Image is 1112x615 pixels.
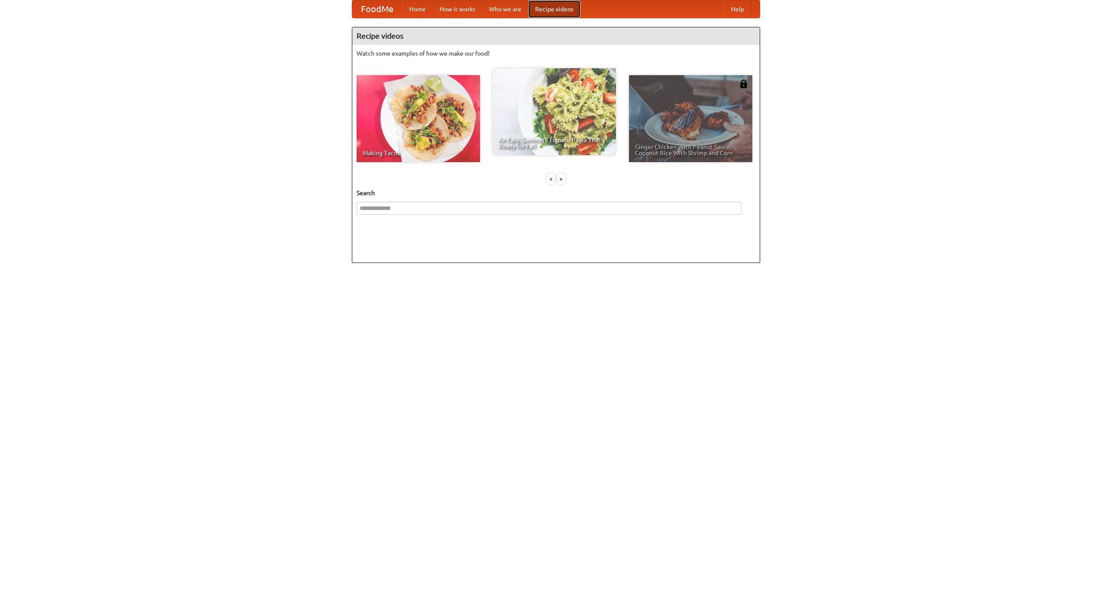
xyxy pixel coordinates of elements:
div: « [547,173,555,184]
div: » [557,173,565,184]
a: An Easy, Summery Tomato Pasta That's Ready for Fall [493,68,616,155]
a: FoodMe [352,0,402,18]
h4: Recipe videos [352,27,760,45]
img: 483408.png [739,80,748,88]
a: Making Tacos [357,75,480,162]
a: How it works [433,0,482,18]
p: Watch some examples of how we make our food! [357,49,755,58]
span: An Easy, Summery Tomato Pasta That's Ready for Fall [499,137,610,149]
span: Making Tacos [363,150,474,156]
h5: Search [357,189,755,197]
a: Home [402,0,433,18]
a: Help [724,0,751,18]
a: Recipe videos [528,0,580,18]
a: Who we are [482,0,528,18]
